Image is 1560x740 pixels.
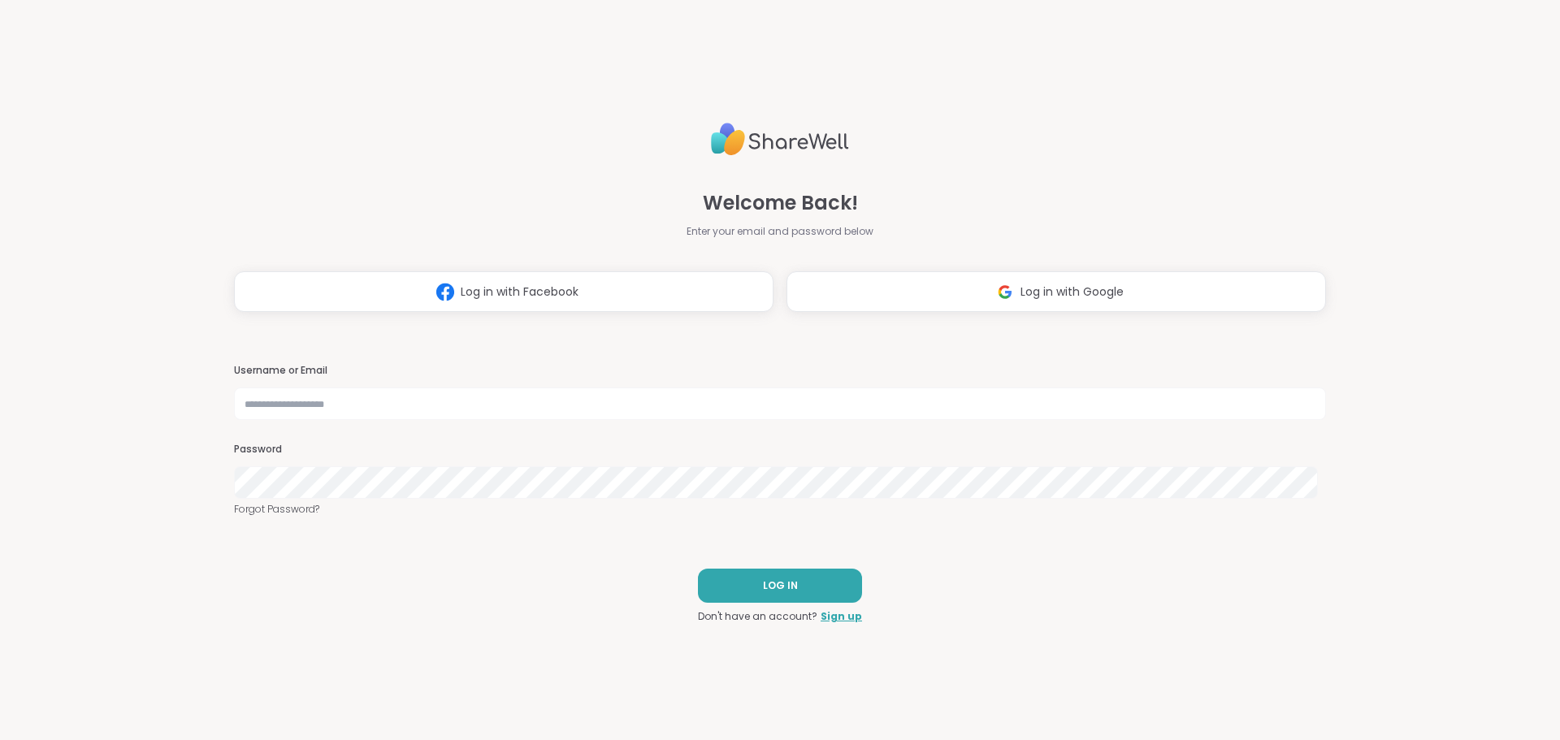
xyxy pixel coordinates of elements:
button: Log in with Google [786,271,1326,312]
span: Enter your email and password below [687,224,873,239]
span: Welcome Back! [703,188,858,218]
span: Log in with Facebook [461,283,578,301]
img: ShareWell Logo [711,116,849,162]
button: Log in with Facebook [234,271,773,312]
a: Forgot Password? [234,502,1326,517]
a: Sign up [821,609,862,624]
img: ShareWell Logomark [990,277,1020,307]
h3: Username or Email [234,364,1326,378]
span: Don't have an account? [698,609,817,624]
h3: Password [234,443,1326,457]
img: ShareWell Logomark [430,277,461,307]
button: LOG IN [698,569,862,603]
span: Log in with Google [1020,283,1124,301]
span: LOG IN [763,578,798,593]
